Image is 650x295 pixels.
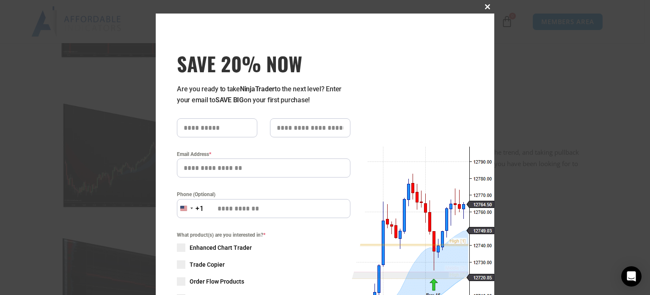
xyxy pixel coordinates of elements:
[190,243,252,252] span: Enhanced Chart Trader
[177,84,350,106] p: Are you ready to take to the next level? Enter your email to on your first purchase!
[177,243,350,252] label: Enhanced Chart Trader
[621,266,642,287] div: Open Intercom Messenger
[196,203,204,214] div: +1
[215,96,244,104] strong: SAVE BIG
[177,231,350,239] span: What product(s) are you interested in?
[177,150,350,158] label: Email Address
[177,190,350,199] label: Phone (Optional)
[190,260,225,269] span: Trade Copier
[190,277,244,286] span: Order Flow Products
[177,277,350,286] label: Order Flow Products
[177,52,350,75] span: SAVE 20% NOW
[177,260,350,269] label: Trade Copier
[177,199,204,218] button: Selected country
[240,85,275,93] strong: NinjaTrader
